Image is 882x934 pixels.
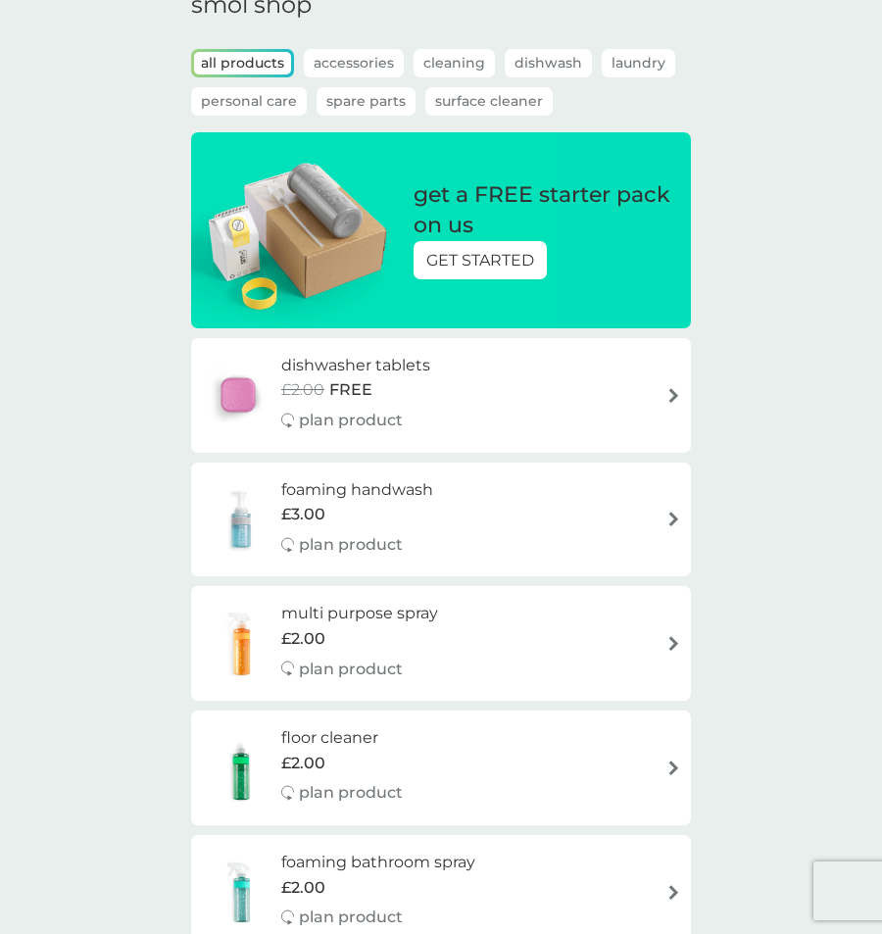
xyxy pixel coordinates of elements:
h6: multi purpose spray [281,601,438,626]
p: plan product [299,408,403,433]
p: plan product [299,905,403,930]
h6: dishwasher tablets [281,353,430,378]
img: arrow right [666,761,681,775]
button: all products [194,52,291,74]
h6: foaming bathroom spray [281,850,475,875]
button: Dishwash [505,49,592,77]
img: arrow right [666,512,681,526]
h6: floor cleaner [281,725,403,751]
img: arrow right [666,636,681,651]
p: plan product [299,532,403,558]
p: plan product [299,780,403,806]
img: arrow right [666,388,681,403]
button: Spare Parts [317,87,416,116]
p: plan product [299,657,403,682]
button: Surface Cleaner [425,87,553,116]
button: Cleaning [414,49,495,77]
button: Personal Care [191,87,307,116]
button: Accessories [304,49,404,77]
span: £2.00 [281,875,325,901]
span: £2.00 [281,751,325,776]
span: FREE [329,377,372,403]
button: Laundry [602,49,675,77]
img: arrow right [666,885,681,900]
p: get a FREE starter pack on us [414,180,671,241]
img: foaming bathroom spray [201,858,281,926]
img: dishwasher tablets [201,361,275,429]
span: £3.00 [281,502,325,527]
img: floor cleaner [201,734,281,803]
span: £2.00 [281,377,324,403]
h6: foaming handwash [281,477,433,503]
img: multi purpose spray [201,610,281,678]
span: £2.00 [281,626,325,652]
img: foaming handwash [201,485,281,554]
p: GET STARTED [426,248,534,273]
